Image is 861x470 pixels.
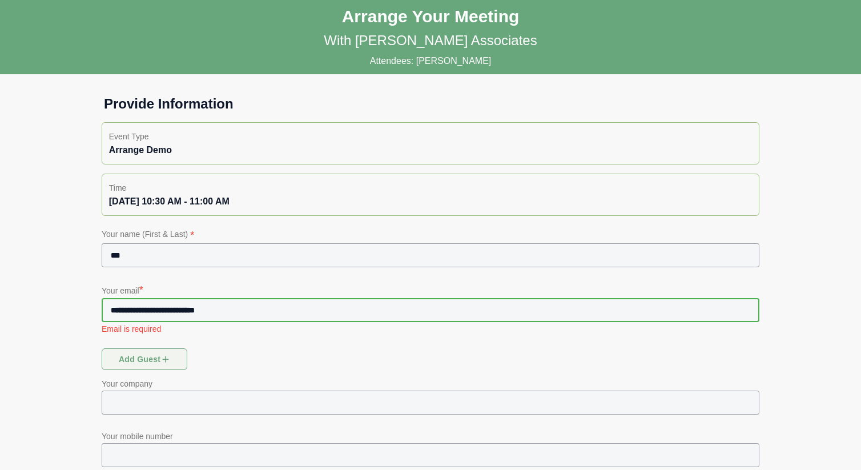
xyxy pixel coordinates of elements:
h1: Arrange Your Meeting [342,6,520,27]
p: Your mobile number [102,429,759,443]
p: Attendees: [PERSON_NAME] [370,54,492,68]
p: With [PERSON_NAME] Associates [324,31,537,50]
div: Arrange Demo [109,143,752,157]
div: [DATE] 10:30 AM - 11:00 AM [109,195,752,208]
p: Event Type [109,130,752,143]
p: Your name (First & Last) [102,227,759,243]
p: Time [109,181,752,195]
button: Add guest [102,348,187,370]
p: Your company [102,377,759,391]
p: Email is required [102,323,759,335]
h1: Provide Information [95,95,766,113]
p: Your email [102,282,759,298]
span: Add guest [118,348,171,370]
